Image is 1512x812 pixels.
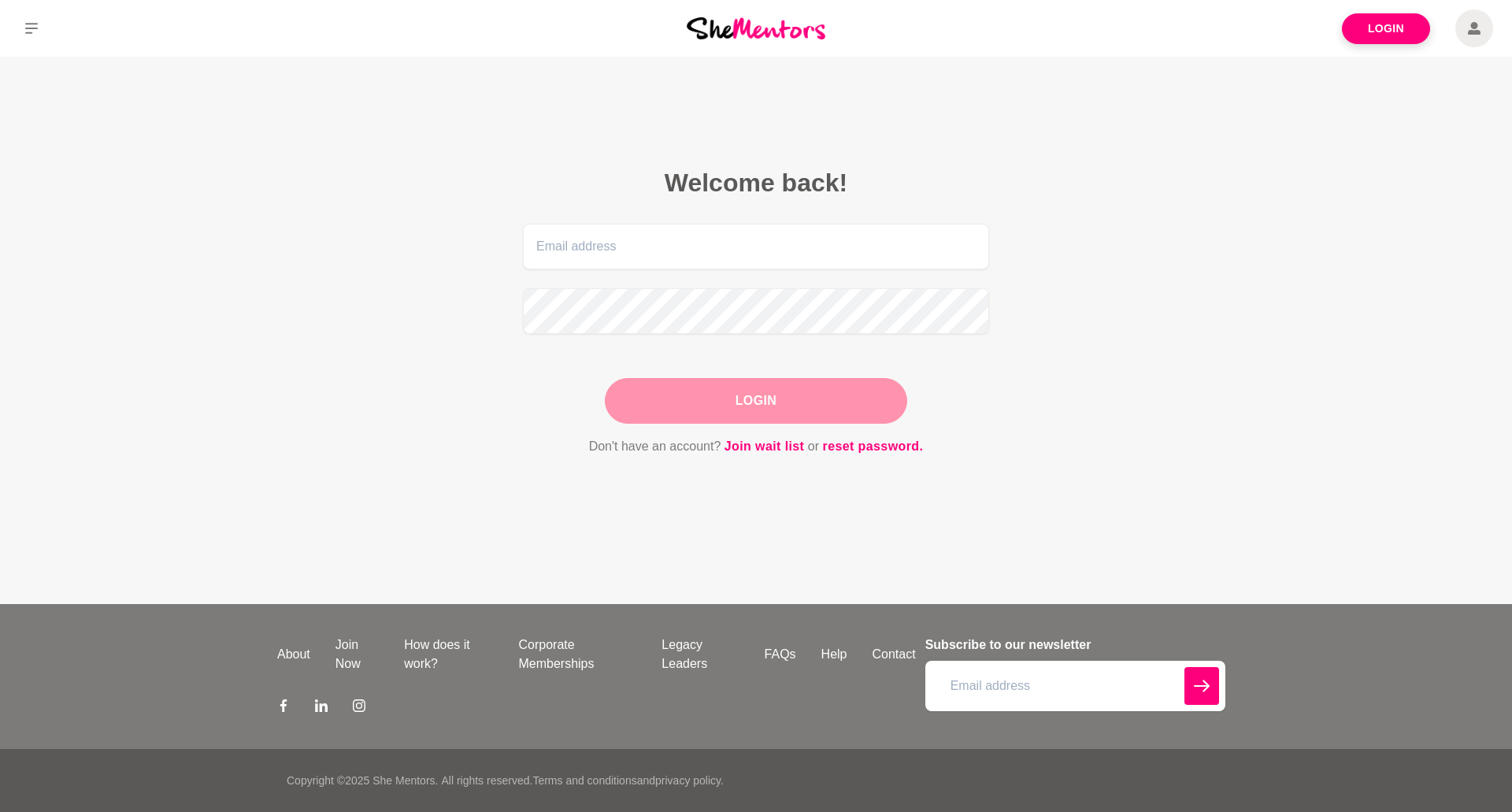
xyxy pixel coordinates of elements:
[860,645,928,664] a: Contact
[687,17,825,39] img: She Mentors Logo
[391,636,506,673] a: How does it work?
[506,636,649,673] a: Corporate Memberships
[752,645,809,664] a: FAQs
[823,436,924,457] a: reset password.
[532,774,636,787] a: Terms and conditions
[523,224,989,269] input: Email address
[287,773,438,789] p: Copyright © 2025 She Mentors .
[655,774,721,787] a: privacy policy
[523,167,989,198] h2: Welcome back!
[265,645,323,664] a: About
[1342,13,1430,44] a: Login
[323,636,391,673] a: Join Now
[649,636,751,673] a: Legacy Leaders
[724,436,805,457] a: Join wait list
[523,436,989,457] p: Don't have an account? or
[925,636,1225,654] h4: Subscribe to our newsletter
[353,699,365,717] a: Instagram
[315,699,328,717] a: LinkedIn
[441,773,723,789] p: All rights reserved. and .
[925,661,1225,711] input: Email address
[277,699,290,717] a: Facebook
[809,645,860,664] a: Help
